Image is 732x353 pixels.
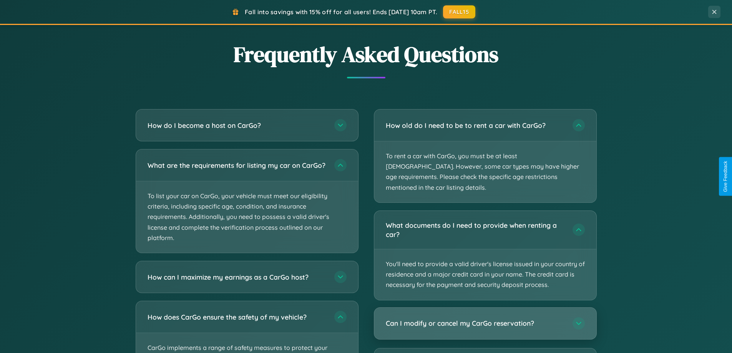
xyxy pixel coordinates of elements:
[136,181,358,253] p: To list your car on CarGo, your vehicle must meet our eligibility criteria, including specific ag...
[386,121,565,130] h3: How old do I need to be to rent a car with CarGo?
[148,161,327,170] h3: What are the requirements for listing my car on CarGo?
[374,249,596,300] p: You'll need to provide a valid driver's license issued in your country of residence and a major c...
[443,5,475,18] button: FALL15
[136,40,597,69] h2: Frequently Asked Questions
[148,121,327,130] h3: How do I become a host on CarGo?
[148,272,327,282] h3: How can I maximize my earnings as a CarGo host?
[386,318,565,328] h3: Can I modify or cancel my CarGo reservation?
[148,312,327,322] h3: How does CarGo ensure the safety of my vehicle?
[245,8,437,16] span: Fall into savings with 15% off for all users! Ends [DATE] 10am PT.
[723,161,728,192] div: Give Feedback
[386,220,565,239] h3: What documents do I need to provide when renting a car?
[374,141,596,202] p: To rent a car with CarGo, you must be at least [DEMOGRAPHIC_DATA]. However, some car types may ha...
